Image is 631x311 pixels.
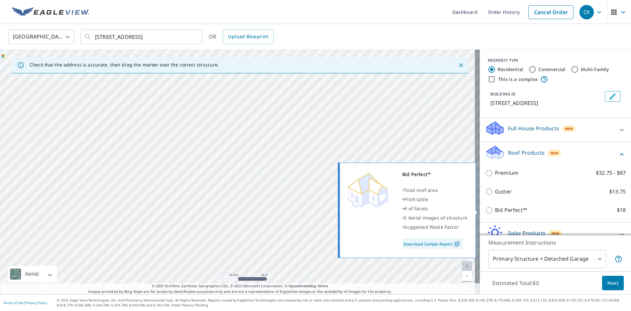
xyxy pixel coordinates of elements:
[402,213,467,222] div: •
[498,76,538,83] label: This is a complex
[615,255,622,263] span: Your report will include the primary structure and a detached garage if one exists.
[317,283,328,288] a: Terms
[609,188,626,196] p: $13.75
[404,187,438,193] span: Total roof area
[3,300,24,305] a: Terms of Use
[508,229,546,237] p: Solar Products
[23,266,41,282] div: Aerial
[12,7,89,17] img: EV Logo
[402,222,467,232] div: •
[617,206,626,214] p: $18
[605,91,620,102] button: Edit building 1
[579,5,594,19] div: CK
[289,283,316,288] a: OpenStreetMap
[57,298,628,308] p: © 2025 Eagle View Technologies, Inc. and Pictometry International Corp. All Rights Reserved. Repo...
[490,91,516,97] p: BUILDING ID
[485,225,626,244] div: Solar ProductsNew
[485,120,626,139] div: Full House ProductsNew
[404,196,428,202] span: Pitch table
[485,145,626,164] div: Roof ProductsNew
[345,170,391,209] img: Premium
[26,300,47,305] a: Privacy Policy
[551,231,560,236] span: New
[404,215,467,221] span: 5 Aerial images of structure
[404,205,428,212] span: # of facets
[30,62,219,68] p: Check that the address is accurate, then drag the marker over the correct structure.
[3,301,47,305] p: |
[495,169,518,177] p: Premium
[223,30,273,44] a: Upload Blueprint
[402,195,467,204] div: •
[8,266,57,282] div: Aerial
[508,124,559,132] p: Full House Products
[602,276,624,291] button: Next
[498,66,523,73] label: Residential
[453,241,461,247] img: Pdf Icon
[495,206,527,214] p: Bid Perfect™
[402,238,463,249] a: Download Sample Report
[607,279,619,287] span: Next
[462,271,472,281] a: Current Level 20, Zoom Out
[402,204,467,213] div: •
[457,61,465,69] button: Close
[488,239,622,246] p: Measurement Instructions
[402,186,467,195] div: •
[495,188,512,196] p: Gutter
[528,5,573,19] a: Cancel Order
[487,276,544,290] p: Estimated Total: $0
[490,99,602,107] p: [STREET_ADDRESS]
[581,66,609,73] label: Multi-Family
[565,126,573,131] span: New
[596,169,626,177] p: $32.75 - $87
[95,28,189,46] input: Search by address or latitude-longitude
[152,283,328,289] span: © 2025 TomTom, Earthstar Geographics SIO, © 2025 Microsoft Corporation, ©
[508,149,545,157] p: Roof Products
[538,66,566,73] label: Commercial
[462,261,472,271] a: Current Level 20, Zoom In Disabled
[488,58,623,64] div: PROPERTY TYPE
[8,28,74,46] div: [GEOGRAPHIC_DATA]
[209,30,274,44] div: OR
[228,33,268,41] span: Upload Blueprint
[402,170,467,179] div: Bid Perfect™
[488,250,606,268] div: Primary Structure + Detached Garage
[550,150,559,156] span: New
[404,224,459,230] span: Suggested Waste Factor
